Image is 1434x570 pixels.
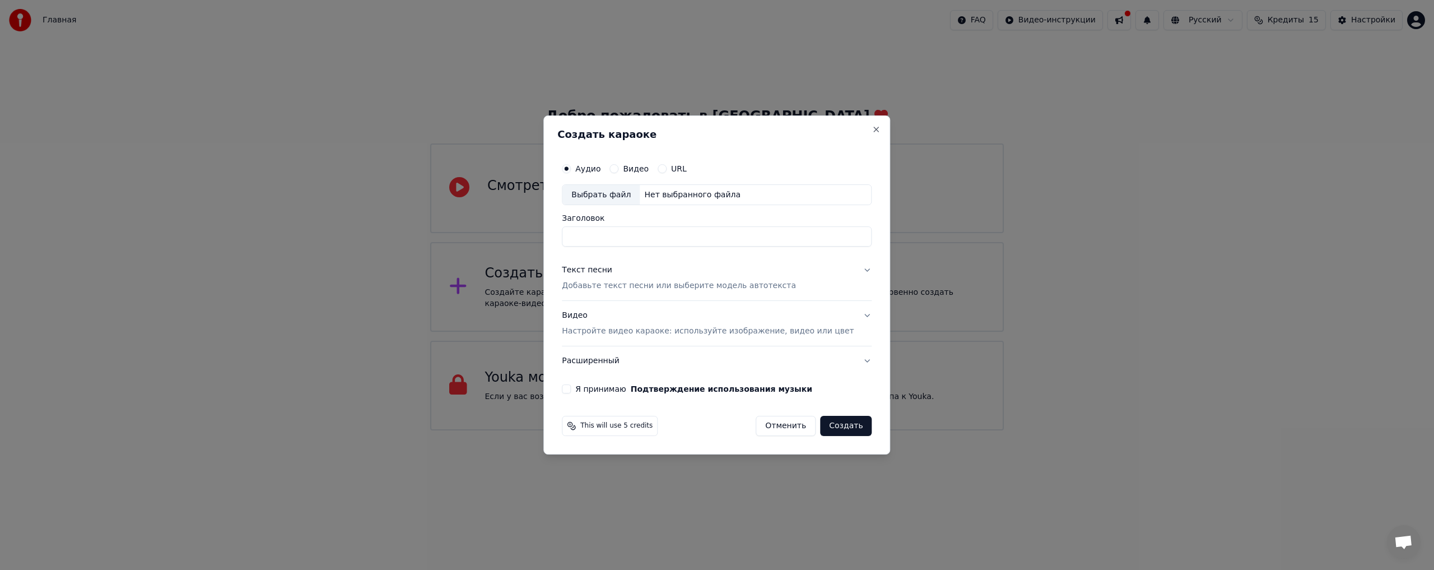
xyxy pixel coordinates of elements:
[623,165,649,173] label: Видео
[756,416,816,436] button: Отменить
[575,165,600,173] label: Аудио
[562,311,854,337] div: Видео
[562,281,796,292] p: Добавьте текст песни или выберите модель автотекста
[562,215,872,223] label: Заголовок
[580,421,653,430] span: This will use 5 credits
[562,265,612,276] div: Текст песни
[562,326,854,337] p: Настройте видео караоке: используйте изображение, видео или цвет
[575,385,812,393] label: Я принимаю
[562,185,640,205] div: Выбрать файл
[820,416,872,436] button: Создать
[562,302,872,346] button: ВидеоНастройте видео караоке: используйте изображение, видео или цвет
[671,165,687,173] label: URL
[562,256,872,301] button: Текст песниДобавьте текст песни или выберите модель автотекста
[557,129,876,140] h2: Создать караоке
[631,385,812,393] button: Я принимаю
[640,189,745,201] div: Нет выбранного файла
[562,346,872,376] button: Расширенный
